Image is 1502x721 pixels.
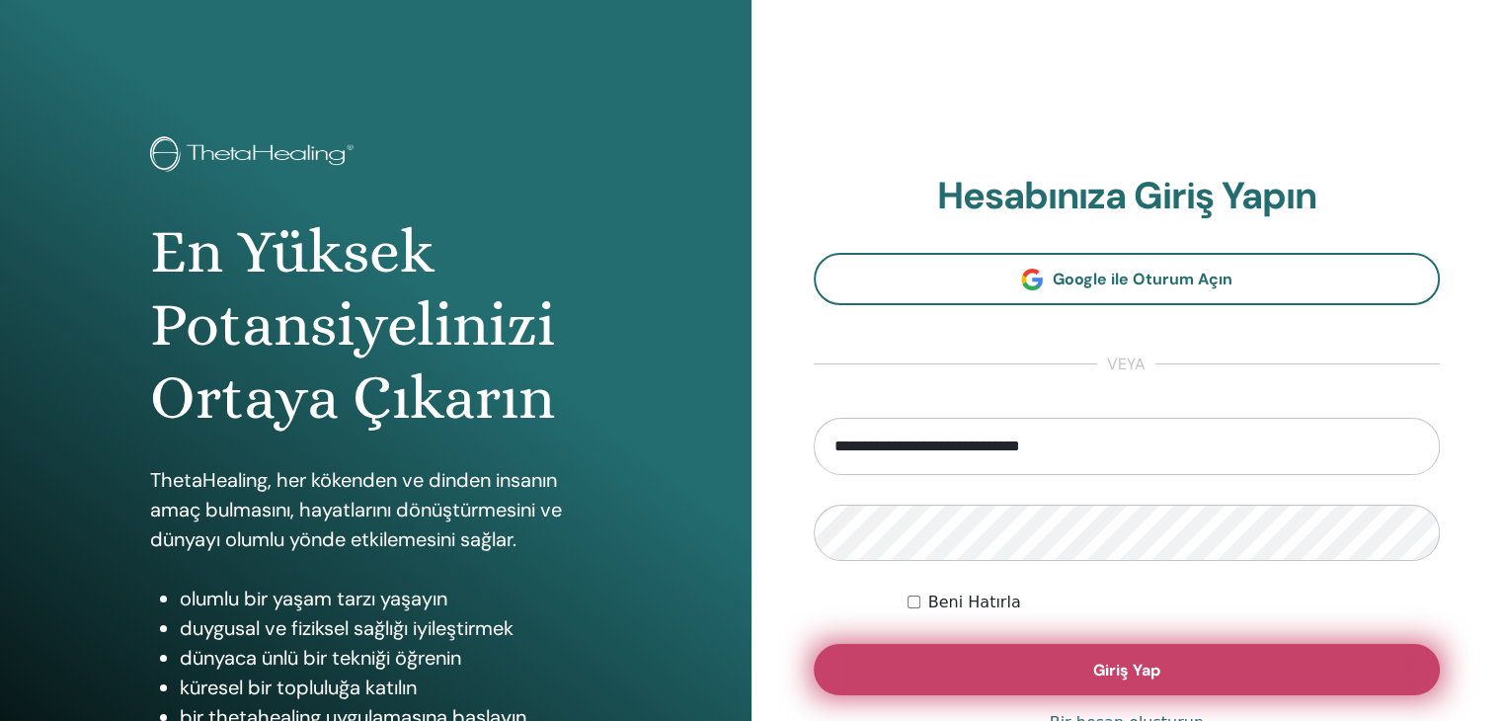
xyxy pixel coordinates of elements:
[180,645,461,671] font: dünyaca ünlü bir tekniği öğrenin
[928,593,1021,611] font: Beni Hatırla
[1053,269,1232,289] font: Google ile Oturum Açın
[150,467,562,552] font: ThetaHealing, her kökenden ve dinden insanın amaç bulmasını, hayatlarını dönüştürmesini ve dünyay...
[180,586,447,611] font: olumlu bir yaşam tarzı yaşayın
[908,591,1440,614] div: Beni süresiz olarak veya manuel olarak çıkış yapana kadar kimlik doğrulamalı tut
[150,216,555,434] font: En Yüksek Potansiyelinizi Ortaya Çıkarın
[814,644,1441,695] button: Giriş Yap
[814,253,1441,305] a: Google ile Oturum Açın
[180,615,514,641] font: duygusal ve fiziksel sağlığı iyileştirmek
[1093,660,1160,681] font: Giriş Yap
[180,675,417,700] font: küresel bir topluluğa katılın
[1107,354,1146,374] font: veya
[937,171,1316,220] font: Hesabınıza Giriş Yapın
